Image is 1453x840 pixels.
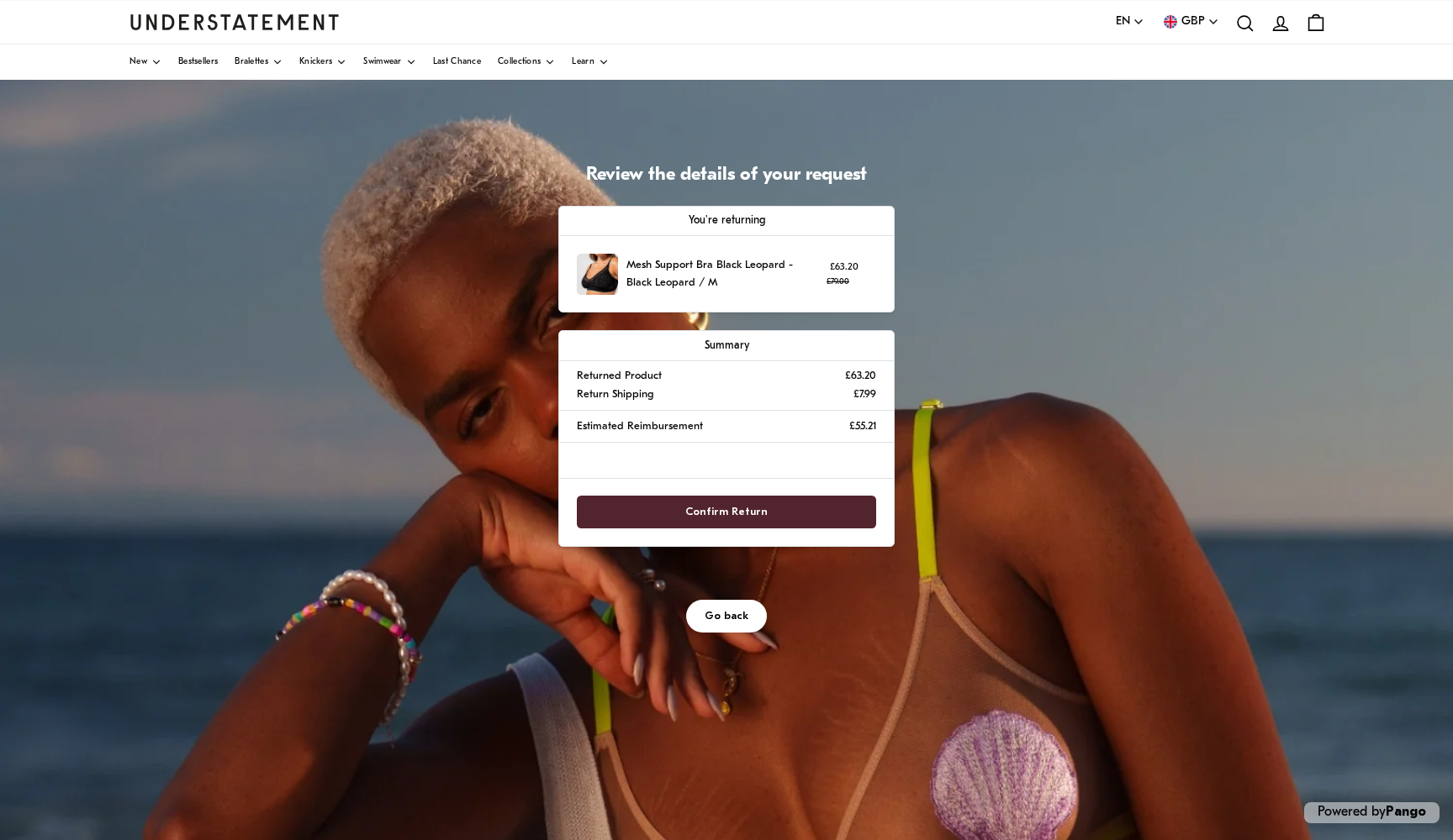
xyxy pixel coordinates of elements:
[577,386,653,403] p: Return Shipping
[1386,806,1426,819] a: Pango
[577,367,662,385] p: Returned Product
[577,337,876,354] p: Summary
[498,45,555,80] a: Collections
[705,601,748,632] span: Go back
[626,256,818,292] p: Mesh Support Bra Black Leopard - Black Leopard / M
[845,367,876,385] p: £63.20
[1116,13,1130,31] span: EN
[558,164,895,188] h1: Review the details of your request
[129,45,161,80] a: New
[178,45,218,80] a: Bestsellers
[299,45,346,80] a: Knickers
[577,212,876,229] p: You're returning
[853,386,876,403] p: £7.99
[577,496,876,528] button: Confirm Return
[827,278,849,286] strike: £79.00
[433,45,481,80] a: Last Chance
[577,417,703,435] p: Estimated Reimbursement
[572,58,594,66] span: Learn
[686,600,767,633] button: Go back
[1304,802,1440,823] p: Powered by
[685,496,768,528] span: Confirm Return
[1161,13,1219,31] button: GBP
[235,58,268,66] span: Bralettes
[827,260,862,289] p: £63.20
[433,58,481,66] span: Last Chance
[129,14,340,29] a: Understatement Homepage
[1116,13,1144,31] button: EN
[849,417,876,435] p: £55.21
[299,58,332,66] span: Knickers
[129,58,147,66] span: New
[363,45,415,80] a: Swimwear
[498,58,541,66] span: Collections
[572,45,609,80] a: Learn
[577,254,618,295] img: mesh-support-plus-black-leopard-393.jpg
[235,45,283,80] a: Bralettes
[178,58,218,66] span: Bestsellers
[1181,13,1205,31] span: GBP
[363,58,401,66] span: Swimwear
